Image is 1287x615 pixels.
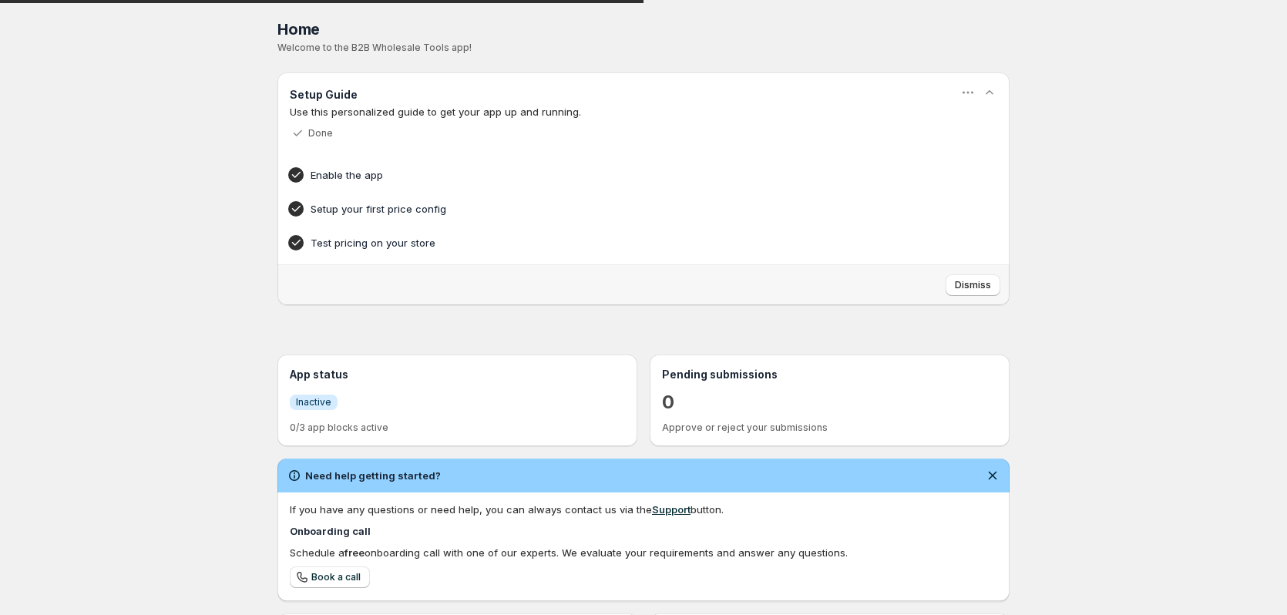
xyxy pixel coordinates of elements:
h3: App status [290,367,625,382]
a: Support [652,503,691,516]
p: 0/3 app blocks active [290,422,625,434]
h2: Need help getting started? [305,468,441,483]
span: Home [277,20,320,39]
button: Dismiss notification [982,465,1003,486]
h3: Setup Guide [290,87,358,102]
div: If you have any questions or need help, you can always contact us via the button. [290,502,997,517]
p: Welcome to the B2B Wholesale Tools app! [277,42,1010,54]
p: Use this personalized guide to get your app up and running. [290,104,997,119]
h4: Onboarding call [290,523,997,539]
span: Book a call [311,571,361,583]
span: Dismiss [955,279,991,291]
a: 0 [662,390,674,415]
div: Schedule a onboarding call with one of our experts. We evaluate your requirements and answer any ... [290,545,997,560]
h4: Test pricing on your store [311,235,929,250]
p: Done [308,127,333,139]
a: Book a call [290,566,370,588]
span: Inactive [296,396,331,408]
p: Approve or reject your submissions [662,422,997,434]
h4: Setup your first price config [311,201,929,217]
b: free [344,546,365,559]
button: Dismiss [946,274,1000,296]
h4: Enable the app [311,167,929,183]
a: InfoInactive [290,394,338,410]
h3: Pending submissions [662,367,997,382]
